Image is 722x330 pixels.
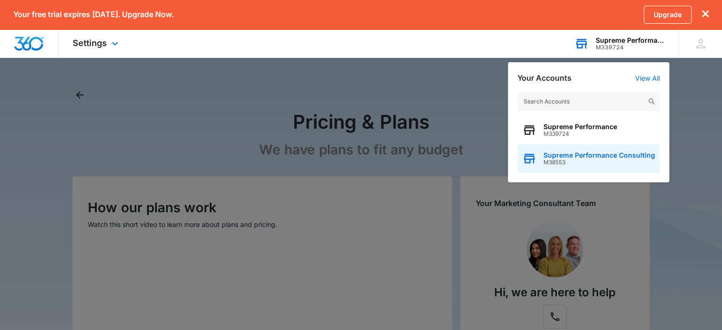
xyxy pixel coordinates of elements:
[517,92,660,111] input: Search Accounts
[544,151,655,159] span: Supreme Performance Consulting
[517,74,572,83] h2: Your Accounts
[517,116,660,144] button: Supreme PerformanceM339724
[635,74,660,82] a: View All
[702,10,709,19] button: dismiss this dialog
[596,44,665,51] div: account id
[544,131,617,137] span: M339724
[13,10,174,19] p: Your free trial expires [DATE]. Upgrade Now.
[596,37,665,44] div: account name
[644,6,692,24] a: Upgrade
[544,123,617,131] span: Supreme Performance
[544,159,655,166] span: M38553
[517,144,660,173] button: Supreme Performance ConsultingM38553
[58,29,135,57] div: Settings
[73,38,107,48] span: Settings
